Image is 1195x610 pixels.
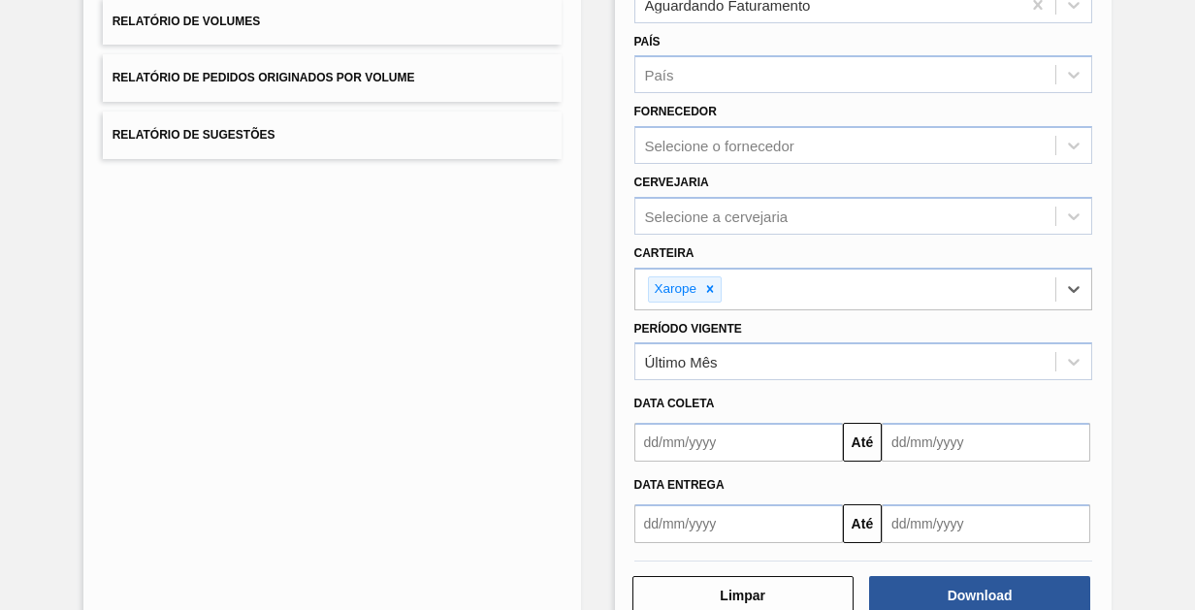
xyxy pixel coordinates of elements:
span: Relatório de Sugestões [113,128,275,142]
label: Fornecedor [634,105,717,118]
button: Até [843,423,882,462]
input: dd/mm/yyyy [634,504,843,543]
label: Carteira [634,246,694,260]
input: dd/mm/yyyy [882,504,1090,543]
span: Data entrega [634,478,725,492]
button: Relatório de Pedidos Originados por Volume [103,54,562,102]
div: Selecione o fornecedor [645,138,794,154]
span: Relatório de Pedidos Originados por Volume [113,71,415,84]
div: Último Mês [645,354,718,370]
span: Data coleta [634,397,715,410]
button: Relatório de Sugestões [103,112,562,159]
span: Relatório de Volumes [113,15,260,28]
label: Cervejaria [634,176,709,189]
input: dd/mm/yyyy [882,423,1090,462]
label: País [634,35,661,48]
div: Xarope [649,277,700,302]
input: dd/mm/yyyy [634,423,843,462]
label: Período Vigente [634,322,742,336]
div: País [645,67,674,83]
div: Selecione a cervejaria [645,208,789,224]
button: Até [843,504,882,543]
